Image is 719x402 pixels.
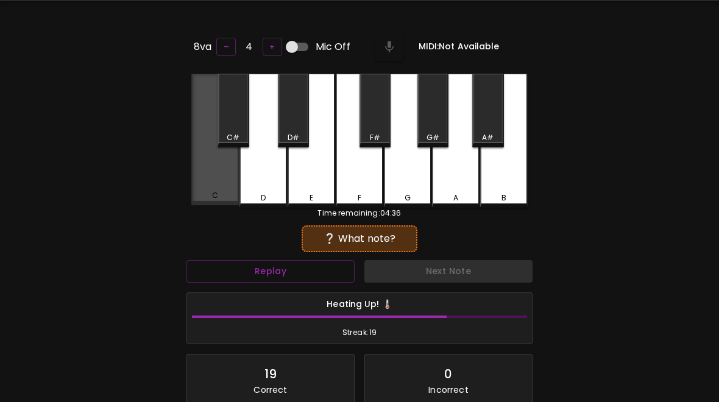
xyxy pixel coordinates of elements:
[310,192,313,203] div: E
[246,38,252,55] h6: 4
[501,192,506,203] div: B
[405,192,411,203] div: G
[261,192,266,203] div: D
[370,132,380,143] div: F#
[316,40,350,54] span: Mic Off
[216,38,236,57] button: –
[191,208,528,219] div: Time remaining: 04:36
[358,192,361,203] div: F
[192,298,527,311] h6: Heating Up! 🌡️
[427,132,439,143] div: G#
[419,40,500,54] h6: MIDI: Not Available
[194,38,211,55] h6: 8va
[453,192,458,203] div: A
[212,190,218,201] div: C
[288,132,299,143] div: D#
[482,132,494,143] div: A#
[192,326,527,339] span: Streak: 19
[444,364,452,384] div: 0
[263,38,282,57] button: +
[264,364,277,384] div: 19
[308,231,411,246] div: ❔ What note?
[227,132,239,143] div: C#
[253,384,287,396] p: Correct
[186,260,355,283] button: Replay
[428,384,468,396] p: Incorrect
